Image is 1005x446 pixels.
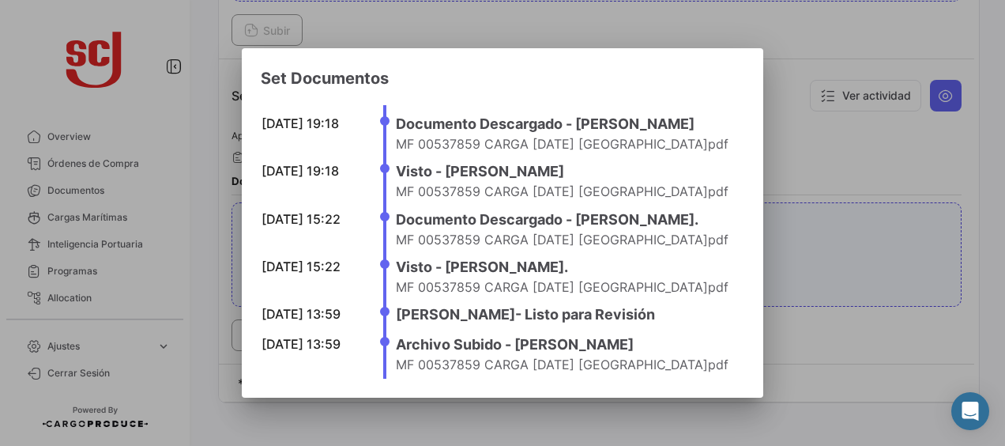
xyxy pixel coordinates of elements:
div: Abrir Intercom Messenger [951,392,989,430]
span: MF 00537859 CARGA [DATE] [GEOGRAPHIC_DATA]pdf [396,357,728,372]
span: MF 00537859 CARGA [DATE] [GEOGRAPHIC_DATA]pdf [396,183,728,199]
h4: Visto - [PERSON_NAME]. [396,256,735,278]
span: MF 00537859 CARGA [DATE] [GEOGRAPHIC_DATA]pdf [396,232,728,248]
div: [DATE] 13:59 [262,335,356,353]
h3: Set Documentos [261,67,744,89]
div: [DATE] 15:22 [262,210,356,228]
div: [DATE] 19:18 [262,115,356,132]
h4: Documento Descargado - [PERSON_NAME] [396,113,735,135]
div: [DATE] 15:22 [262,258,356,275]
span: MF 00537859 CARGA [DATE] [GEOGRAPHIC_DATA]pdf [396,136,728,152]
h4: [PERSON_NAME] - Listo para Revisión [396,304,735,326]
div: [DATE] 19:18 [262,162,356,180]
h4: Archivo Subido - [PERSON_NAME] [396,334,735,356]
div: [DATE] 13:59 [262,305,356,323]
h4: Documento Descargado - [PERSON_NAME]. [396,209,735,231]
span: MF 00537859 CARGA [DATE] [GEOGRAPHIC_DATA]pdf [396,279,728,295]
h4: Visto - [PERSON_NAME] [396,161,735,183]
